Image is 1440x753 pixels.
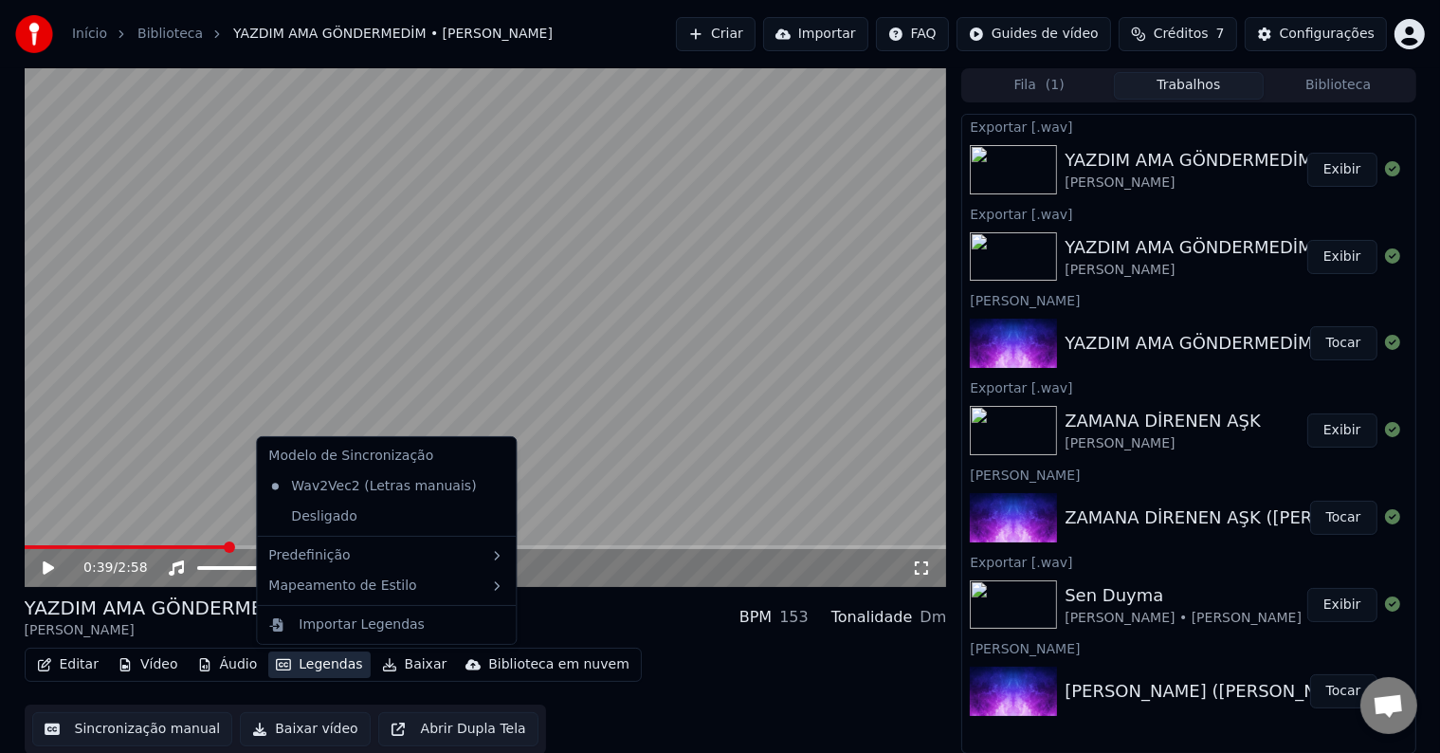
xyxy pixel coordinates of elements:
button: Fila [964,72,1114,100]
button: Guides de vídeo [957,17,1111,51]
span: 7 [1216,25,1225,44]
nav: breadcrumb [72,25,553,44]
img: youka [15,15,53,53]
div: [PERSON_NAME] [1065,174,1312,193]
div: Desligado [261,502,512,532]
span: 2:58 [118,559,147,578]
div: ZAMANA DİRENEN AŞK [1065,408,1261,434]
button: Abrir Dupla Tela [378,712,538,746]
div: YAZDIM AMA GÖNDERMEDİM [25,595,301,621]
button: Baixar vídeo [240,712,370,746]
button: Importar [763,17,868,51]
div: BPM [739,606,772,629]
div: Biblioteca em nuvem [488,655,629,674]
div: Exportar [.wav] [962,376,1414,398]
div: [PERSON_NAME] [962,463,1414,486]
a: Biblioteca [137,25,203,44]
button: Tocar [1310,501,1377,535]
div: Exportar [.wav] [962,550,1414,573]
button: Editar [29,652,106,678]
div: Sen Duyma [1065,582,1302,609]
div: [PERSON_NAME] [25,621,301,640]
div: Modelo de Sincronização [261,441,512,471]
a: Open chat [1360,677,1417,734]
button: Criar [676,17,756,51]
div: Predefinição [261,541,512,571]
div: [PERSON_NAME] [1065,434,1261,453]
div: Tonalidade [831,606,913,629]
div: Exportar [.wav] [962,115,1414,138]
button: Tocar [1310,326,1377,360]
div: / [83,559,129,578]
button: Baixar [374,652,455,678]
span: Créditos [1154,25,1209,44]
div: 153 [779,606,809,629]
div: [PERSON_NAME] ([PERSON_NAME]) pp [1065,678,1394,705]
div: Configurações [1280,25,1375,44]
span: ( 1 ) [1046,76,1065,95]
button: Configurações [1245,17,1387,51]
div: [PERSON_NAME] [962,288,1414,311]
div: [PERSON_NAME] [1065,261,1312,280]
button: Vídeo [110,652,186,678]
div: Importar Legendas [299,615,425,634]
div: [PERSON_NAME] • [PERSON_NAME] [1065,609,1302,628]
div: YAZDIM AMA GÖNDERMEDİM [1065,147,1312,174]
button: Créditos7 [1119,17,1237,51]
button: Trabalhos [1114,72,1264,100]
div: Dm [920,606,946,629]
a: Início [72,25,107,44]
button: Biblioteca [1264,72,1413,100]
div: Exportar [.wav] [962,202,1414,225]
button: Áudio [190,652,265,678]
button: Exibir [1307,153,1377,187]
button: Legendas [268,652,370,678]
button: Exibir [1307,240,1377,274]
div: Wav2Vec2 (Letras manuais) [261,471,483,502]
button: Tocar [1310,674,1377,708]
button: Exibir [1307,588,1377,622]
button: FAQ [876,17,949,51]
span: 0:39 [83,559,113,578]
div: [PERSON_NAME] [962,636,1414,659]
div: Mapeamento de Estilo [261,571,512,601]
span: YAZDIM AMA GÖNDERMEDİM • [PERSON_NAME] [233,25,553,44]
button: Sincronização manual [32,712,233,746]
button: Exibir [1307,413,1377,448]
div: YAZDIM AMA GÖNDERMEDİM [1065,234,1312,261]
